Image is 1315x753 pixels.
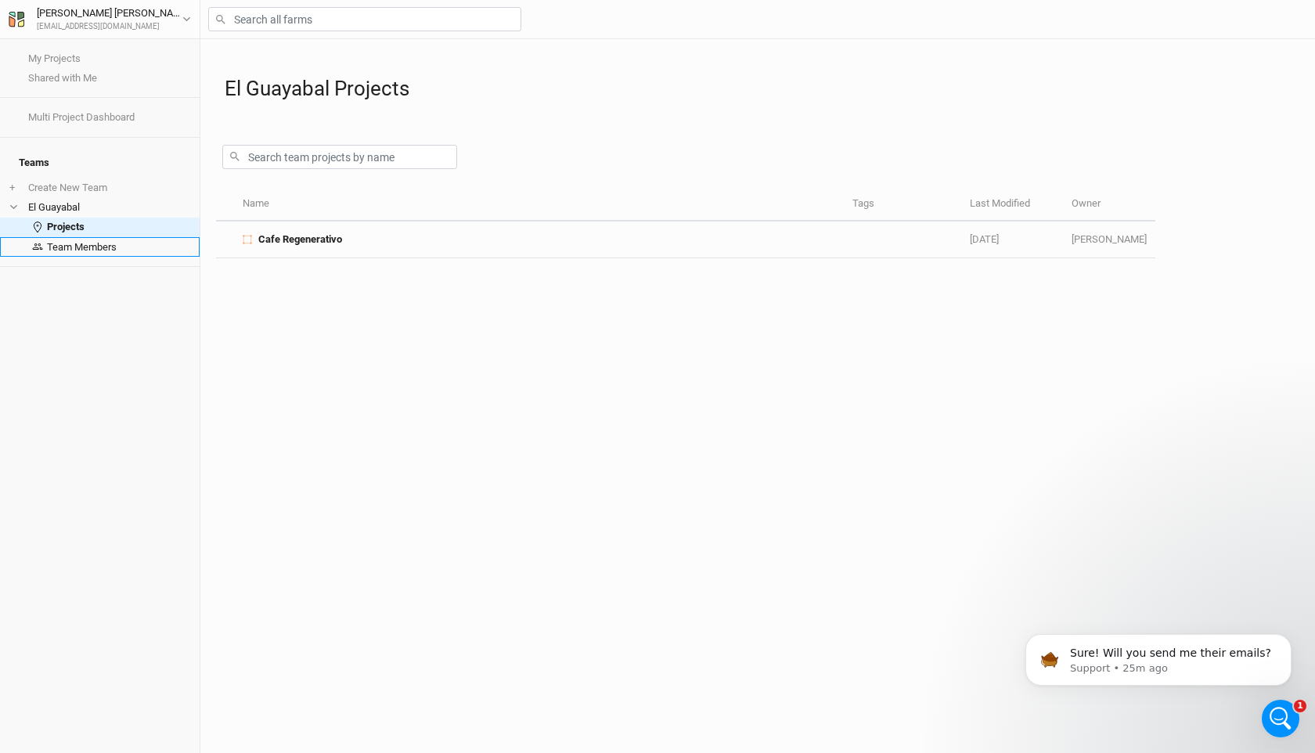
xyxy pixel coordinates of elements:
input: Search all farms [208,7,521,31]
input: Search team projects by name [222,145,457,169]
span: Aug 21, 2025 11:36 AM [970,233,999,245]
iframe: Intercom live chat [1262,700,1299,737]
h1: El Guayabal Projects [225,77,1299,101]
iframe: Intercom notifications message [1002,601,1315,711]
th: Name [233,188,843,222]
h4: Teams [9,147,190,178]
span: gregory@regen.network [1072,233,1147,245]
span: + [9,182,15,194]
th: Tags [844,188,961,222]
span: 1 [1294,700,1306,712]
th: Owner [1063,188,1155,222]
div: [EMAIL_ADDRESS][DOMAIN_NAME] [37,21,182,33]
th: Last Modified [961,188,1063,222]
span: Cafe Regenerativo [258,232,342,247]
button: [PERSON_NAME] [PERSON_NAME][EMAIL_ADDRESS][DOMAIN_NAME] [8,5,192,33]
div: [PERSON_NAME] [PERSON_NAME] [37,5,182,21]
